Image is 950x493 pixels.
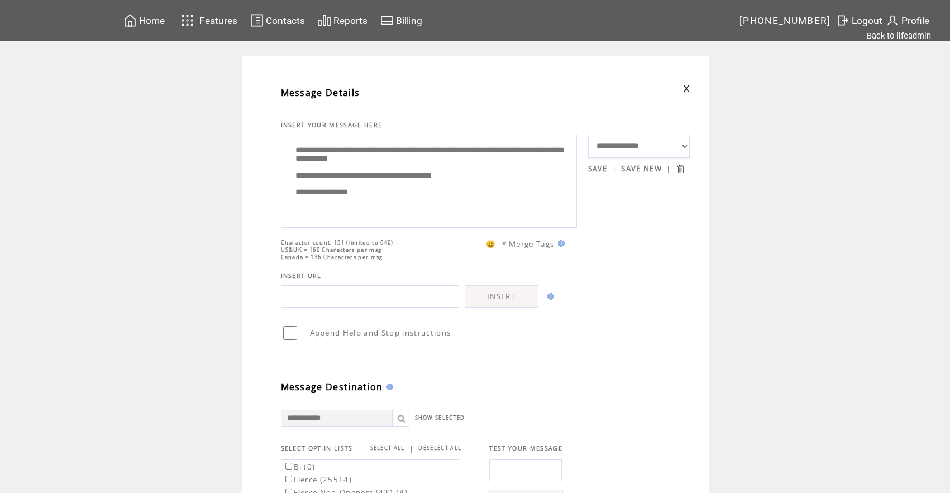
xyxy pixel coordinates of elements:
a: SAVE [588,164,608,174]
span: SELECT OPT-IN LISTS [281,444,353,452]
a: Home [122,12,166,29]
img: contacts.svg [250,13,264,27]
img: exit.svg [836,13,849,27]
span: | [612,164,617,174]
input: Fierce (25514) [285,476,292,482]
span: Contacts [266,15,305,26]
span: Message Details [281,87,360,99]
a: Profile [884,12,931,29]
span: Message Destination [281,381,383,393]
a: Back to lifeadmin [867,31,931,41]
span: Append Help and Stop instructions [310,328,451,338]
a: SAVE NEW [621,164,662,174]
img: creidtcard.svg [380,13,394,27]
img: help.gif [555,240,565,247]
a: Logout [834,12,884,29]
span: Character count: 151 (limited to 640) [281,239,394,246]
span: US&UK = 160 Characters per msg [281,246,382,253]
span: | [409,443,414,453]
a: SELECT ALL [370,444,405,452]
img: chart.svg [318,13,331,27]
img: features.svg [178,11,197,30]
span: 😀 [486,239,496,249]
span: Canada = 136 Characters per msg [281,253,383,261]
label: Bi (0) [283,462,316,472]
a: DESELECT ALL [418,444,461,452]
img: profile.svg [886,13,899,27]
span: TEST YOUR MESSAGE [489,444,562,452]
input: Bi (0) [285,463,292,470]
a: Contacts [249,12,307,29]
span: | [666,164,671,174]
img: help.gif [544,293,554,300]
a: Reports [316,12,369,29]
span: INSERT YOUR MESSAGE HERE [281,121,383,129]
span: Reports [333,15,367,26]
span: INSERT URL [281,272,322,280]
a: Features [176,9,239,31]
input: Submit [675,164,686,174]
span: Logout [852,15,882,26]
span: [PHONE_NUMBER] [739,15,831,26]
span: * Merge Tags [502,239,555,249]
img: help.gif [383,384,393,390]
img: home.svg [123,13,137,27]
a: Billing [379,12,424,29]
a: SHOW SELECTED [415,414,465,422]
span: Profile [901,15,929,26]
a: INSERT [465,285,538,308]
span: Features [199,15,237,26]
span: Billing [396,15,422,26]
span: Home [139,15,165,26]
label: Fierce (25514) [283,475,352,485]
